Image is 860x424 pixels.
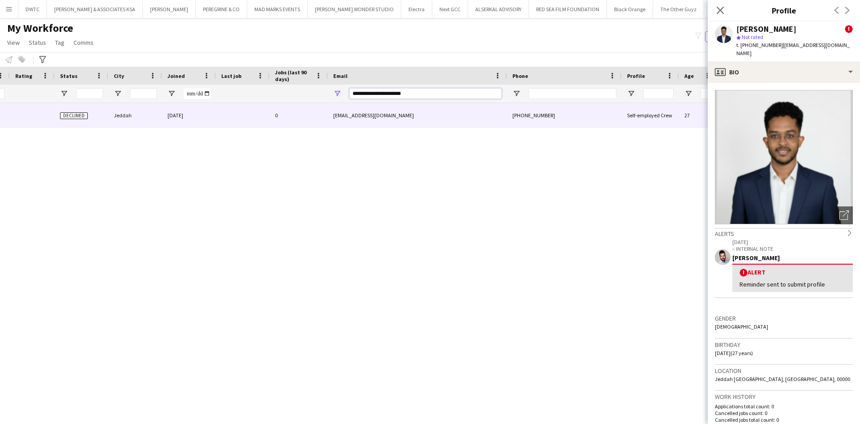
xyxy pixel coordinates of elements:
[704,0,767,18] button: GPJ: [PERSON_NAME]
[196,0,247,18] button: PEREGRINE & CO
[732,254,853,262] div: [PERSON_NAME]
[47,0,143,18] button: [PERSON_NAME] & ASSOCIATES KSA
[715,376,850,382] span: Jeddah [GEOGRAPHIC_DATA], [GEOGRAPHIC_DATA], 00000
[328,103,507,128] div: [EMAIL_ADDRESS][DOMAIN_NAME]
[627,90,635,98] button: Open Filter Menu
[52,37,68,48] a: Tag
[432,0,468,18] button: Next GCC
[60,73,77,79] span: Status
[270,103,328,128] div: 0
[247,0,308,18] button: MAD MARKS EVENTS
[715,350,753,356] span: [DATE] (27 years)
[25,37,50,48] a: Status
[114,73,124,79] span: City
[29,39,46,47] span: Status
[529,88,616,99] input: Phone Filter Input
[627,73,645,79] span: Profile
[275,69,312,82] span: Jobs (last 90 days)
[73,39,94,47] span: Comms
[7,21,73,35] span: My Workforce
[732,245,853,252] p: – INTERNAL NOTE
[401,0,432,18] button: Electra
[468,0,529,18] button: ALSERKAL ADVISORY
[55,39,64,47] span: Tag
[18,0,47,18] button: DWTC
[162,103,216,128] div: [DATE]
[740,268,846,277] div: Alert
[7,39,20,47] span: View
[684,73,694,79] span: Age
[715,228,853,238] div: Alerts
[108,103,162,128] div: Jeddah
[349,88,502,99] input: Email Filter Input
[708,61,860,83] div: Bio
[715,367,853,375] h3: Location
[130,88,157,99] input: City Filter Input
[168,73,185,79] span: Joined
[143,0,196,18] button: [PERSON_NAME]
[742,34,763,40] span: Not rated
[715,323,768,330] span: [DEMOGRAPHIC_DATA]
[715,403,853,410] p: Applications total count: 0
[845,25,853,33] span: !
[184,88,211,99] input: Joined Filter Input
[715,314,853,322] h3: Gender
[740,269,748,277] span: !
[512,73,528,79] span: Phone
[37,54,48,65] app-action-btn: Advanced filters
[715,416,853,423] p: Cancelled jobs total count: 0
[512,90,520,98] button: Open Filter Menu
[643,88,674,99] input: Profile Filter Input
[736,42,850,56] span: | [EMAIL_ADDRESS][DOMAIN_NAME]
[679,103,717,128] div: 27
[715,393,853,401] h3: Work history
[835,206,853,224] div: Open photos pop-in
[507,103,622,128] div: [PHONE_NUMBER]
[221,73,241,79] span: Last job
[114,90,122,98] button: Open Filter Menu
[168,90,176,98] button: Open Filter Menu
[70,37,97,48] a: Comms
[76,88,103,99] input: Status Filter Input
[705,31,750,42] button: Everyone5,985
[333,90,341,98] button: Open Filter Menu
[333,73,348,79] span: Email
[4,37,23,48] a: View
[715,410,853,416] p: Cancelled jobs count: 0
[684,90,692,98] button: Open Filter Menu
[715,90,853,224] img: Crew avatar or photo
[60,112,88,119] span: Declined
[701,88,711,99] input: Age Filter Input
[653,0,704,18] button: The Other Guyz
[736,42,783,48] span: t. [PHONE_NUMBER]
[736,25,796,33] div: [PERSON_NAME]
[732,239,853,245] p: [DATE]
[708,4,860,16] h3: Profile
[715,341,853,349] h3: Birthday
[529,0,607,18] button: RED SEA FILM FOUNDATION
[607,0,653,18] button: Black Orange
[740,280,846,288] div: Reminder sent to submit profile
[622,103,679,128] div: Self-employed Crew
[60,90,68,98] button: Open Filter Menu
[308,0,401,18] button: [PERSON_NAME] WONDER STUDIO
[15,73,32,79] span: Rating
